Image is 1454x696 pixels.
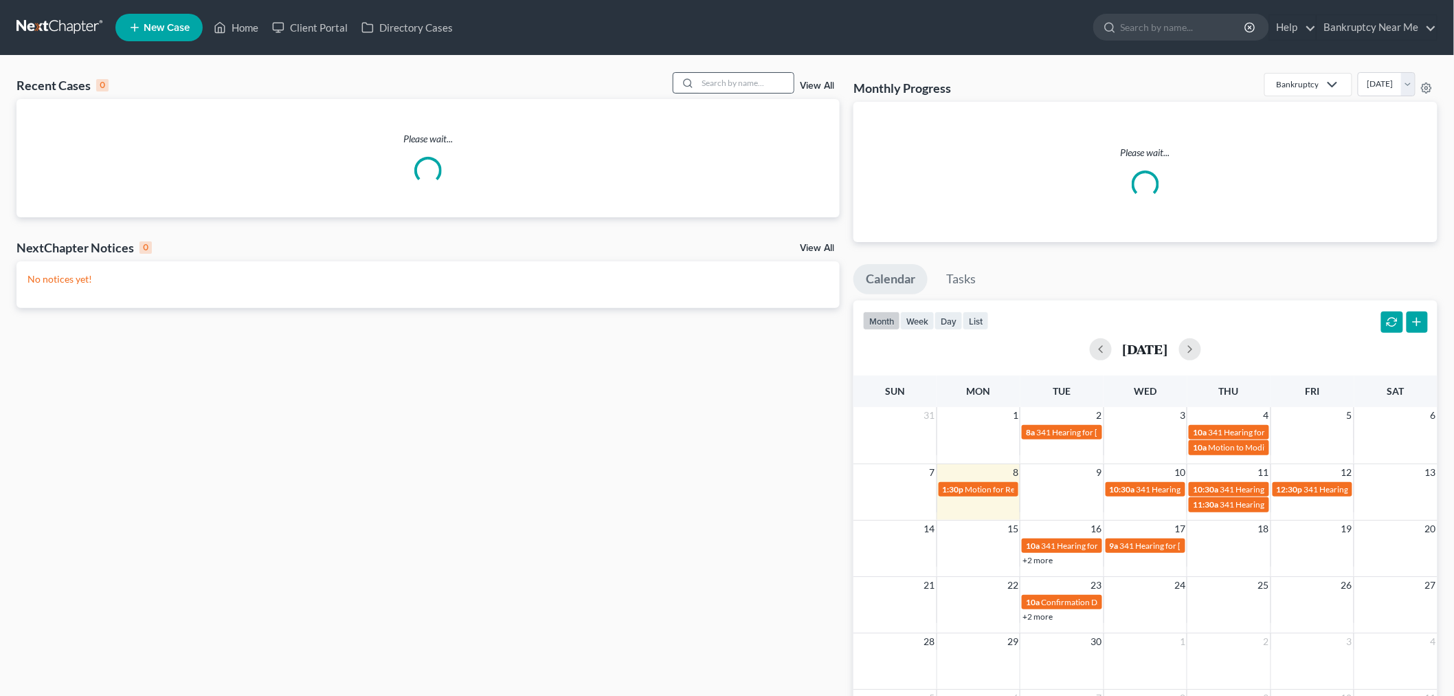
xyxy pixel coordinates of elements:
[1120,541,1243,551] span: 341 Hearing for [PERSON_NAME]
[1424,464,1438,481] span: 13
[1123,342,1168,356] h2: [DATE]
[697,73,794,93] input: Search by name...
[265,15,355,40] a: Client Portal
[1026,597,1040,607] span: 10a
[1006,633,1020,650] span: 29
[1193,484,1218,494] span: 10:30a
[934,264,988,294] a: Tasks
[1317,15,1437,40] a: Bankruptcy Near Me
[935,312,963,330] button: day
[1304,484,1427,494] span: 341 Hearing for [PERSON_NAME]
[1053,385,1071,397] span: Tue
[96,79,109,91] div: 0
[1011,464,1020,481] span: 8
[1041,541,1164,551] span: 341 Hearing for [PERSON_NAME]
[923,577,937,594] span: 21
[1429,633,1438,650] span: 4
[1011,407,1020,424] span: 1
[1022,555,1053,565] a: +2 more
[1219,385,1239,397] span: Thu
[1340,521,1354,537] span: 19
[1208,442,1271,453] span: Motion to Modify
[1276,78,1319,90] div: Bankruptcy
[1262,407,1271,424] span: 4
[1006,521,1020,537] span: 15
[1036,427,1159,437] span: 341 Hearing for [PERSON_NAME]
[1429,407,1438,424] span: 6
[1257,521,1271,537] span: 18
[1424,577,1438,594] span: 27
[207,15,265,40] a: Home
[1026,427,1035,437] span: 8a
[27,272,829,286] p: No notices yet!
[1006,577,1020,594] span: 22
[144,23,190,33] span: New Case
[16,77,109,94] div: Recent Cases
[1193,499,1218,510] span: 11:30a
[1193,427,1207,437] span: 10a
[1134,385,1156,397] span: Wed
[16,239,152,256] div: NextChapter Notices
[1424,521,1438,537] span: 20
[943,484,964,494] span: 1:30p
[1137,484,1260,494] span: 341 Hearing for [PERSON_NAME]
[1178,633,1187,650] span: 1
[1340,577,1354,594] span: 26
[863,312,900,330] button: month
[800,243,834,253] a: View All
[1257,577,1271,594] span: 25
[1208,427,1375,437] span: 341 Hearing for [PERSON_NAME], Cleopathra
[853,264,928,294] a: Calendar
[1110,484,1135,494] span: 10:30a
[1090,577,1104,594] span: 23
[923,521,937,537] span: 14
[1178,407,1187,424] span: 3
[1387,385,1405,397] span: Sat
[1173,464,1187,481] span: 10
[1026,541,1040,551] span: 10a
[1090,521,1104,537] span: 16
[864,146,1427,160] p: Please wait...
[1305,385,1319,397] span: Fri
[1340,464,1354,481] span: 12
[1041,597,1419,607] span: Confirmation Date for [PERSON_NAME] [GEOGRAPHIC_DATA][PERSON_NAME][GEOGRAPHIC_DATA]
[1090,633,1104,650] span: 30
[1277,484,1303,494] span: 12:30p
[1345,407,1354,424] span: 5
[853,80,951,96] h3: Monthly Progress
[963,312,989,330] button: list
[900,312,935,330] button: week
[885,385,905,397] span: Sun
[967,385,991,397] span: Mon
[1270,15,1316,40] a: Help
[16,132,840,146] p: Please wait...
[1022,611,1053,622] a: +2 more
[1257,464,1271,481] span: 11
[1095,464,1104,481] span: 9
[800,81,834,91] a: View All
[928,464,937,481] span: 7
[1110,541,1119,551] span: 9a
[1095,407,1104,424] span: 2
[1173,577,1187,594] span: 24
[965,484,1057,494] span: Motion for Relief Hearing
[1345,633,1354,650] span: 3
[923,633,937,650] span: 28
[1262,633,1271,650] span: 2
[355,15,460,40] a: Directory Cases
[1173,521,1187,537] span: 17
[923,407,937,424] span: 31
[139,241,152,254] div: 0
[1220,499,1343,510] span: 341 Hearing for [PERSON_NAME]
[1193,442,1207,453] span: 10a
[1121,14,1246,40] input: Search by name...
